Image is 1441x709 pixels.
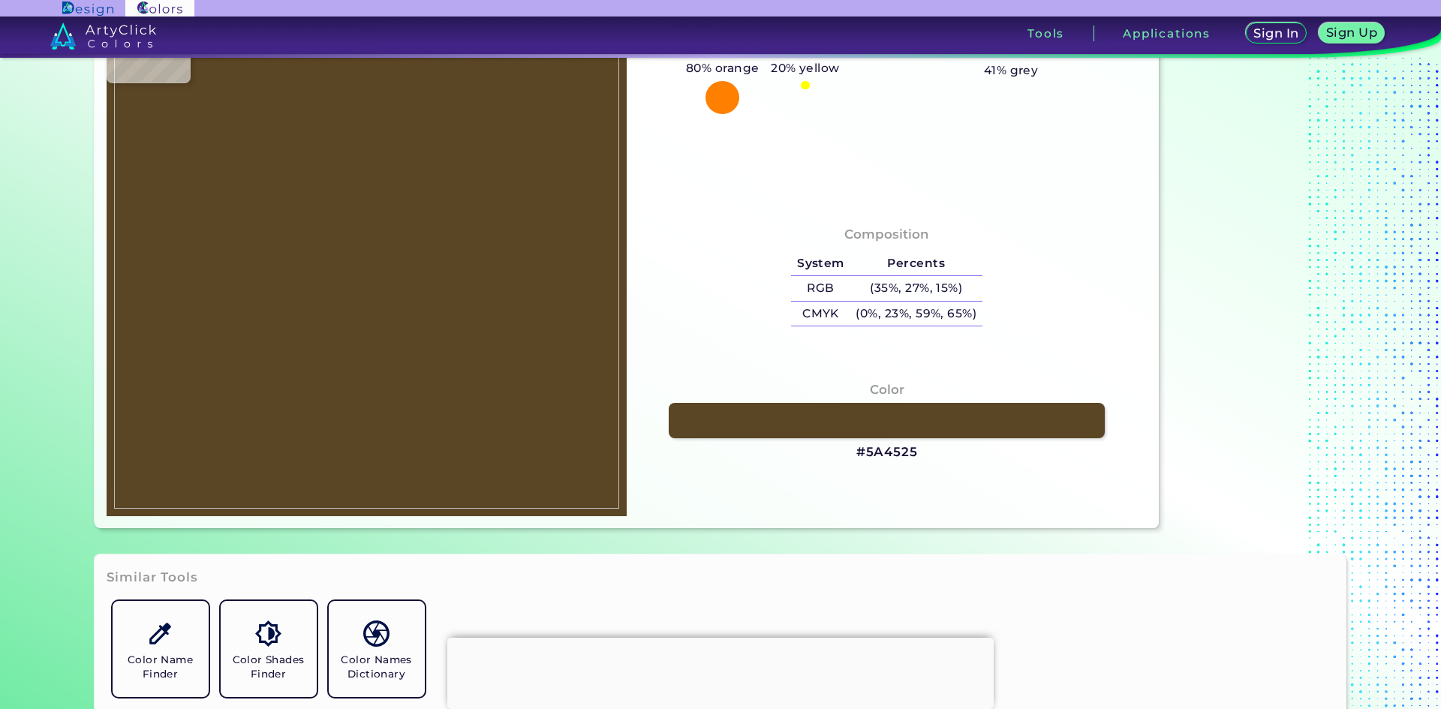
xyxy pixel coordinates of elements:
h5: Color Names Dictionary [335,653,419,681]
h3: Similar Tools [107,569,198,587]
img: icon_color_name_finder.svg [147,620,173,647]
a: Color Name Finder [107,595,215,703]
h5: RGB [791,276,850,301]
iframe: Advertisement [447,638,994,705]
h5: 80% orange [680,59,765,78]
h5: Color Name Finder [119,653,203,681]
h4: Composition [844,224,929,245]
img: icon_color_names_dictionary.svg [363,620,390,647]
h5: 20% yellow [765,59,845,78]
img: ArtyClick Design logo [62,2,113,16]
a: Color Names Dictionary [323,595,431,703]
a: Color Shades Finder [215,595,323,703]
h3: Tools [1027,28,1064,39]
h5: CMYK [791,302,850,326]
img: 094e2429-8013-4a0f-806c-dcbf714583af [114,7,619,509]
h5: 41% grey [984,61,1039,80]
a: Sign In [1249,24,1304,43]
h5: (0%, 23%, 59%, 65%) [850,302,982,326]
img: logo_artyclick_colors_white.svg [50,23,156,50]
h5: System [791,251,850,276]
h4: Color [870,379,904,401]
h5: Sign Up [1328,27,1375,38]
h5: Color Shades Finder [227,653,311,681]
a: Sign Up [1322,24,1382,43]
h5: (35%, 27%, 15%) [850,276,982,301]
h5: Percents [850,251,982,276]
img: icon_color_shades.svg [255,620,281,647]
h3: #5A4525 [856,443,918,461]
h3: Applications [1123,28,1211,39]
h5: Sign In [1256,28,1296,39]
